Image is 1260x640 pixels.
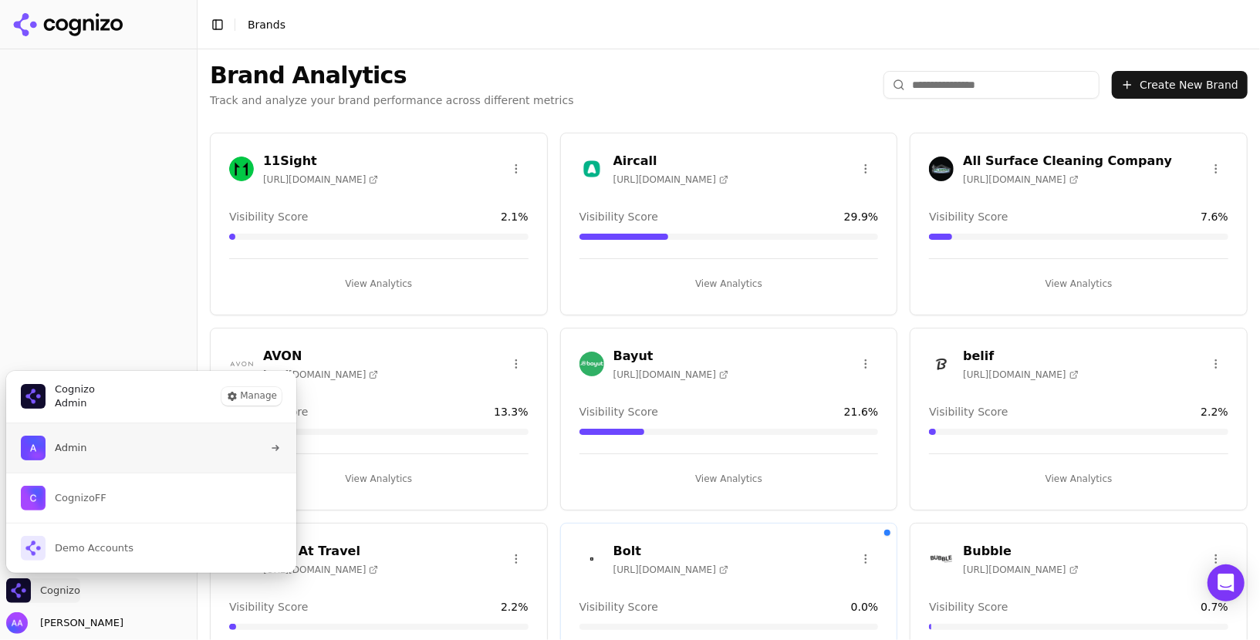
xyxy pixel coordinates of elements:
div: Open Intercom Messenger [1208,564,1245,601]
span: 2.2 % [501,599,529,615]
span: 0.0 % [851,599,879,615]
img: AVON [229,352,254,376]
img: Bubble [929,547,954,571]
span: Visibility Score [929,404,1008,419]
h3: 11Sight [263,152,378,170]
div: Cognizo is active [6,371,296,573]
button: View Analytics [579,467,879,491]
button: View Analytics [929,467,1228,491]
span: 2.1 % [501,209,529,224]
span: Admin [55,441,86,455]
button: Close organization switcher [6,578,80,603]
img: CognizoFF [21,486,46,510]
button: Create New Brand [1112,71,1248,99]
img: Cognizo [6,578,31,603]
p: Track and analyze your brand performance across different metrics [210,93,574,108]
span: Visibility Score [929,209,1008,224]
button: View Analytics [229,467,529,491]
span: Visibility Score [229,209,308,224]
span: Cognizo [40,584,80,598]
span: Visibility Score [929,599,1008,615]
span: [URL][DOMAIN_NAME] [613,369,728,381]
span: CognizoFF [55,491,106,505]
img: Bayut [579,352,604,376]
img: Admin [21,436,46,460]
span: [URL][DOMAIN_NAME] [963,564,1078,576]
span: Admin [55,396,95,410]
span: [URL][DOMAIN_NAME] [263,173,378,186]
span: Visibility Score [579,209,658,224]
span: 2.2 % [1201,404,1228,419]
span: Visibility Score [579,599,658,615]
img: Bolt [579,547,604,571]
button: View Analytics [929,271,1228,296]
span: [URL][DOMAIN_NAME] [963,173,1078,186]
nav: breadcrumb [248,17,285,32]
h3: Bubble [963,542,1078,561]
img: Demo Accounts [21,536,46,561]
h3: Bolt [613,542,728,561]
span: [URL][DOMAIN_NAME] [613,173,728,186]
span: 21.6 % [844,404,878,419]
span: [URL][DOMAIN_NAME] [613,564,728,576]
span: 29.9 % [844,209,878,224]
h3: belif [963,347,1078,365]
h3: Bayut [613,347,728,365]
div: List of all organization memberships [5,423,297,573]
button: Open user button [6,612,123,634]
img: belif [929,352,954,376]
h1: Brand Analytics [210,62,574,89]
img: Aircall [579,157,604,181]
span: 7.6 % [1201,209,1228,224]
img: 11Sight [229,157,254,181]
img: All Surface Cleaning Company [929,157,954,181]
img: Cognizo [21,384,46,409]
span: [URL][DOMAIN_NAME] [963,369,1078,381]
span: 13.3 % [494,404,528,419]
span: [URL][DOMAIN_NAME] [263,369,378,381]
span: [PERSON_NAME] [34,616,123,630]
h3: Best At Travel [263,542,378,561]
button: View Analytics [229,271,529,296]
span: Cognizo [55,382,95,396]
span: Demo Accounts [55,541,133,555]
button: View Analytics [579,271,879,296]
h3: Aircall [613,152,728,170]
button: Manage [221,387,282,406]
span: Visibility Score [229,599,308,615]
span: Visibility Score [579,404,658,419]
span: [URL][DOMAIN_NAME] [263,564,378,576]
span: 0.7 % [1201,599,1228,615]
img: Alp Aysan [6,612,28,634]
h3: AVON [263,347,378,365]
h3: All Surface Cleaning Company [963,152,1172,170]
span: Brands [248,19,285,31]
